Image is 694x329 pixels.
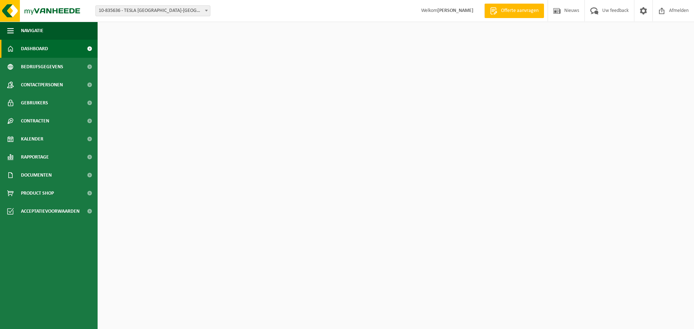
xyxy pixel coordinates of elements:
span: Navigatie [21,22,43,40]
strong: [PERSON_NAME] [437,8,474,13]
span: Contracten [21,112,49,130]
a: Offerte aanvragen [484,4,544,18]
span: Offerte aanvragen [499,7,540,14]
span: Kalender [21,130,43,148]
span: Bedrijfsgegevens [21,58,63,76]
span: Dashboard [21,40,48,58]
span: Documenten [21,166,52,184]
span: Rapportage [21,148,49,166]
span: Gebruikers [21,94,48,112]
span: Contactpersonen [21,76,63,94]
span: 10-835636 - TESLA BELGIUM-HASSELT - HASSELT [95,5,210,16]
span: 10-835636 - TESLA BELGIUM-HASSELT - HASSELT [96,6,210,16]
span: Product Shop [21,184,54,202]
span: Acceptatievoorwaarden [21,202,80,220]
